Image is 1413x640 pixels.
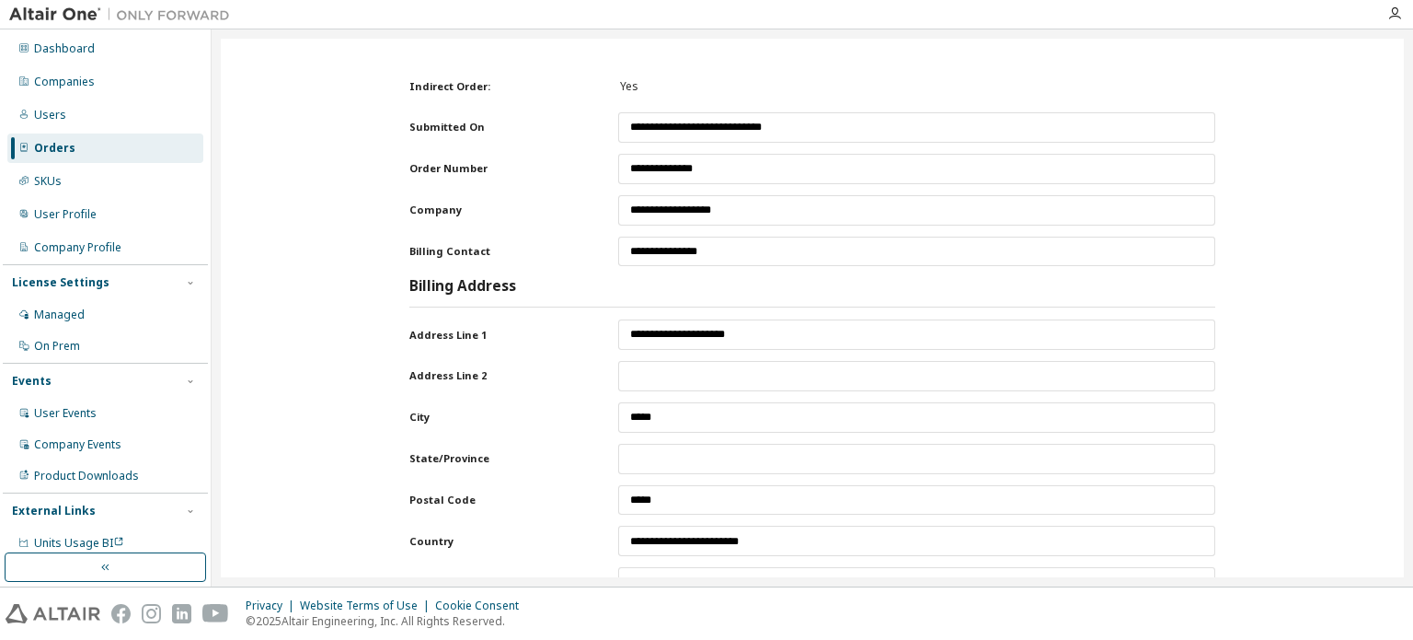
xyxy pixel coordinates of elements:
[34,240,121,255] div: Company Profile
[300,599,435,613] div: Website Terms of Use
[12,374,52,389] div: Events
[34,207,97,222] div: User Profile
[409,368,588,383] label: Address Line 2
[409,451,588,466] label: State/Province
[409,120,588,134] label: Submitted On
[12,275,109,290] div: License Settings
[9,6,239,24] img: Altair One
[409,328,588,343] label: Address Line 1
[34,308,85,322] div: Managed
[34,339,80,354] div: On Prem
[409,534,588,549] label: Country
[111,604,131,623] img: facebook.svg
[202,604,229,623] img: youtube.svg
[409,203,588,217] label: Company
[34,75,95,89] div: Companies
[34,535,124,551] span: Units Usage BI
[172,604,191,623] img: linkedin.svg
[620,79,1215,94] div: Yes
[409,493,588,507] label: Postal Code
[142,604,161,623] img: instagram.svg
[6,604,100,623] img: altair_logo.svg
[34,174,62,189] div: SKUs
[246,613,530,629] p: © 2025 Altair Engineering, Inc. All Rights Reserved.
[34,469,139,483] div: Product Downloads
[409,277,516,296] h3: Billing Address
[409,79,584,94] label: Indirect Order:
[409,576,588,590] label: Shipping Contact
[34,141,75,156] div: Orders
[246,599,300,613] div: Privacy
[12,504,96,518] div: External Links
[409,161,588,176] label: Order Number
[409,410,588,425] label: City
[409,244,588,259] label: Billing Contact
[435,599,530,613] div: Cookie Consent
[34,41,95,56] div: Dashboard
[34,437,121,452] div: Company Events
[34,406,97,421] div: User Events
[34,108,66,122] div: Users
